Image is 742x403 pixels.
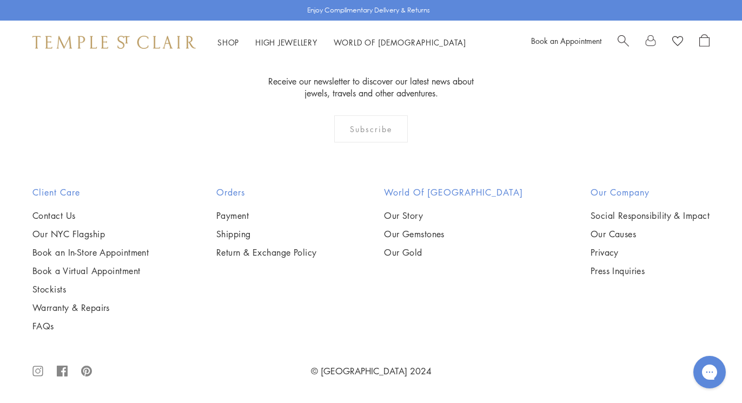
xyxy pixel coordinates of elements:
a: Our Gold [384,246,523,258]
a: Privacy [591,246,710,258]
a: Shipping [216,228,317,240]
a: Book an In-Store Appointment [32,246,149,258]
a: Contact Us [32,210,149,222]
a: FAQs [32,320,149,332]
a: © [GEOGRAPHIC_DATA] 2024 [311,365,432,377]
a: Social Responsibility & Impact [591,210,710,222]
nav: Main navigation [217,36,466,49]
h2: Our Company [591,186,710,199]
a: Our NYC Flagship [32,228,149,240]
a: World of [DEMOGRAPHIC_DATA]World of [DEMOGRAPHIC_DATA] [334,37,466,48]
a: Warranty & Repairs [32,302,149,314]
h2: World of [GEOGRAPHIC_DATA] [384,186,523,199]
a: High JewelleryHigh Jewellery [255,37,317,48]
a: Our Gemstones [384,228,523,240]
a: Press Inquiries [591,265,710,277]
a: Return & Exchange Policy [216,246,317,258]
a: Payment [216,210,317,222]
div: Subscribe [334,115,408,142]
iframe: Gorgias live chat messenger [688,352,731,392]
p: Enjoy Complimentary Delivery & Returns [307,5,430,16]
a: Stockists [32,283,149,295]
h2: Orders [216,186,317,199]
a: Our Causes [591,228,710,240]
h2: Client Care [32,186,149,199]
a: Search [618,34,629,50]
img: Temple St. Clair [32,36,196,49]
a: Book a Virtual Appointment [32,265,149,277]
a: Open Shopping Bag [699,34,710,50]
p: Receive our newsletter to discover our latest news about jewels, travels and other adventures. [262,75,481,99]
a: View Wishlist [672,34,683,50]
a: Our Story [384,210,523,222]
a: ShopShop [217,37,239,48]
a: Book an Appointment [531,35,601,46]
